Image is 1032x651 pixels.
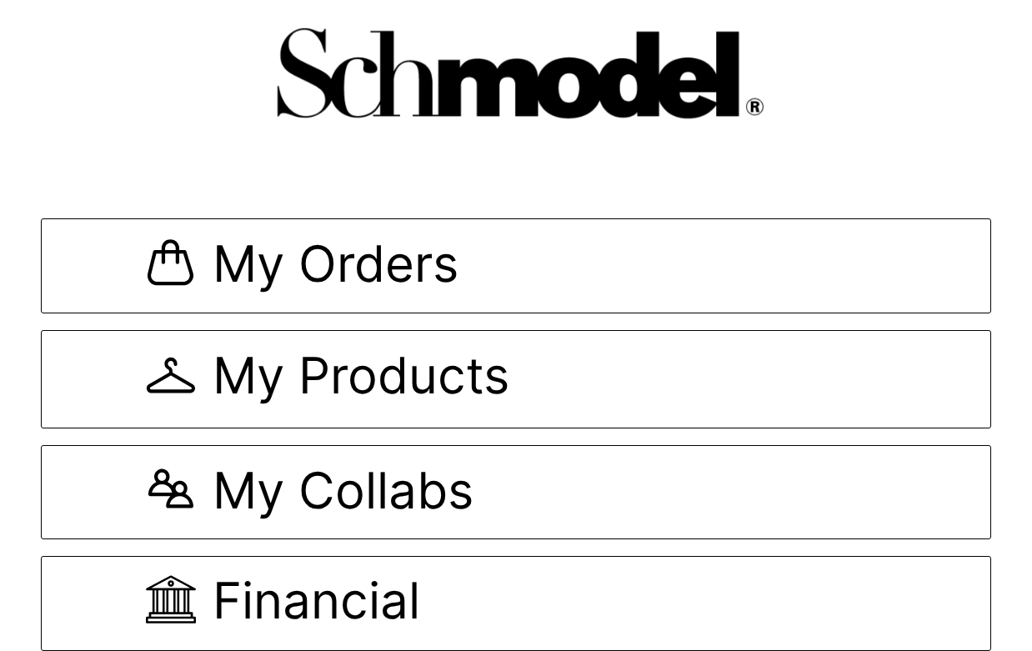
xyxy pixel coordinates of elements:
a: My Orders [41,218,991,313]
a: Financial [41,556,991,651]
span: My Collabs [213,465,473,519]
a: My Collabs [41,445,991,539]
a: My Products [41,330,991,428]
span: My Products [213,350,509,408]
span: My Orders [213,238,458,294]
span: Financial [213,575,420,631]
